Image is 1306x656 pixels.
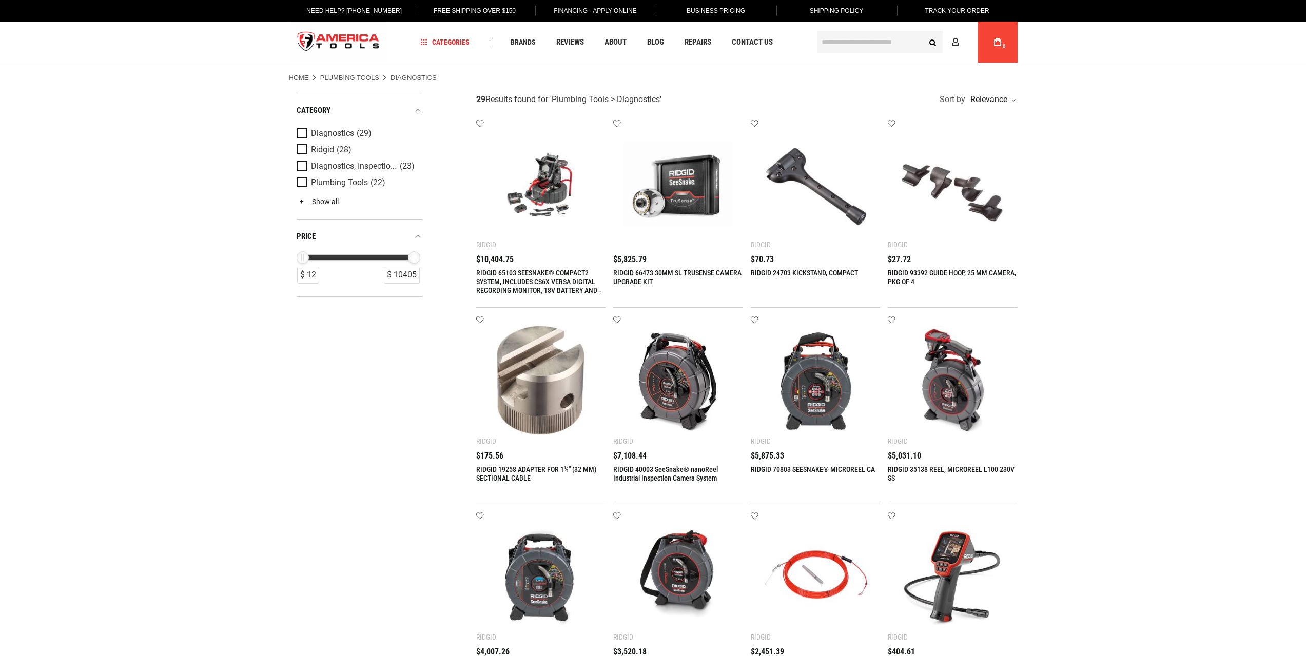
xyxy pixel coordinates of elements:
strong: Diagnostics [391,74,437,82]
div: Ridgid [476,437,496,445]
img: RIDGID 66473 30MM SL TRUSENSE CAMERA UPGRADE KIT [623,130,733,239]
span: $2,451.39 [751,648,784,656]
img: RIDGID 24703 KICKSTAND, COMPACT [761,130,870,239]
div: $ 12 [297,267,319,284]
div: Ridgid [888,241,908,249]
span: $3,520.18 [613,648,647,656]
a: Diagnostics, Inspection & Locating (23) [297,161,420,172]
span: $175.56 [476,452,503,460]
img: RIDGID 35138 REEL, MICROREEL L100 230V SS [898,326,1007,435]
a: RIDGID 24703 KICKSTAND, COMPACT [751,269,858,277]
a: Reviews [552,35,589,49]
span: 0 [1003,44,1006,49]
div: price [297,230,422,244]
a: RIDGID 19258 ADAPTER FOR 1¼" (32 MM) SECTIONAL CABLE [476,465,597,482]
a: Categories [416,35,474,49]
a: 0 [988,22,1007,63]
a: Blog [642,35,669,49]
span: $70.73 [751,255,774,264]
button: Search [923,32,943,52]
span: $7,108.44 [613,452,647,460]
a: Repairs [680,35,716,49]
span: (29) [357,129,372,138]
img: RIDGID 20193 ASSEMBLY, COL CMPCT CBL L/CAM [761,522,870,631]
a: RIDGID 66473 30MM SL TRUSENSE CAMERA UPGRADE KIT [613,269,742,286]
div: Ridgid [476,633,496,641]
span: $5,825.79 [613,255,647,264]
span: Brands [511,38,536,46]
img: RIDGID 36848 MICRO CA-150 INSPECTION CAMERA [898,522,1007,631]
span: $10,404.75 [476,255,514,264]
span: Contact Us [732,38,773,46]
img: America Tools [289,23,388,62]
a: RIDGID 93392 GUIDE HOOP, 25 MM CAMERA, PKG OF 4 [888,269,1016,286]
span: $5,875.33 [751,452,784,460]
a: Show all [297,197,339,206]
a: Brands [506,35,540,49]
img: RIDGID 93392 GUIDE HOOP, 25 MM CAMERA, PKG OF 4 [898,130,1007,239]
div: Ridgid [888,633,908,641]
span: Plumbing Tools [311,178,368,187]
div: Ridgid [751,241,771,249]
a: Home [289,73,309,83]
img: RIDGID 70023 SSEESNAKE® MICRODRAIN APX WITH TRUSENSE [486,522,596,631]
div: Results found for ' ' [476,94,661,105]
div: Ridgid [888,437,908,445]
div: Product Filters [297,93,422,297]
span: (22) [371,178,385,187]
span: $27.72 [888,255,911,264]
span: (23) [400,162,415,171]
a: Contact Us [727,35,777,49]
img: RIDGID 37468 SEESNAKE® MICRODRAIN™ D65S REEL (NTSC) [623,522,733,631]
a: store logo [289,23,388,62]
span: Plumbing Tools > Diagnostics [552,94,660,104]
span: Diagnostics [311,129,354,138]
span: Categories [420,38,470,46]
span: Diagnostics, Inspection & Locating [311,162,397,171]
img: RIDGID 19258 ADAPTER FOR 1¼ [486,326,596,435]
div: Ridgid [613,633,633,641]
span: (28) [337,146,352,154]
span: Blog [647,38,664,46]
span: $5,031.10 [888,452,921,460]
a: RIDGID 70803 SEESNAKE® MICROREEL CA [751,465,875,473]
strong: 29 [476,94,485,104]
span: About [605,38,627,46]
span: Reviews [556,38,584,46]
span: Sort by [940,95,965,104]
div: Relevance [968,95,1015,104]
span: Ridgid [311,145,334,154]
img: RIDGID 70803 SEESNAKE® MICROREEL CA [761,326,870,435]
a: RIDGID 35138 REEL, MICROREEL L100 230V SS [888,465,1015,482]
img: RIDGID 40003 SeeSnake® nanoReel Industrial Inspection Camera System [623,326,733,435]
a: Plumbing Tools [320,73,379,83]
div: Ridgid [751,437,771,445]
a: Ridgid (28) [297,144,420,155]
div: Ridgid [751,633,771,641]
a: About [600,35,631,49]
div: category [297,104,422,117]
img: RIDGID 65103 SEESNAKE® COMPACT2 SYSTEM, INCLUDES CS6X VERSA DIGITAL RECORDING MONITOR, 18V BATTER... [486,130,596,239]
a: Plumbing Tools (22) [297,177,420,188]
div: Ridgid [476,241,496,249]
span: Repairs [685,38,711,46]
a: RIDGID 40003 SeeSnake® nanoReel Industrial Inspection Camera System [613,465,718,482]
a: RIDGID 65103 SEESNAKE® COMPACT2 SYSTEM, INCLUDES CS6X VERSA DIGITAL RECORDING MONITOR, 18V BATTER... [476,269,601,303]
div: Ridgid [613,437,633,445]
a: Diagnostics (29) [297,128,420,139]
span: Shipping Policy [810,7,864,14]
span: $4,007.26 [476,648,510,656]
div: $ 10405 [384,267,420,284]
span: $404.61 [888,648,915,656]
